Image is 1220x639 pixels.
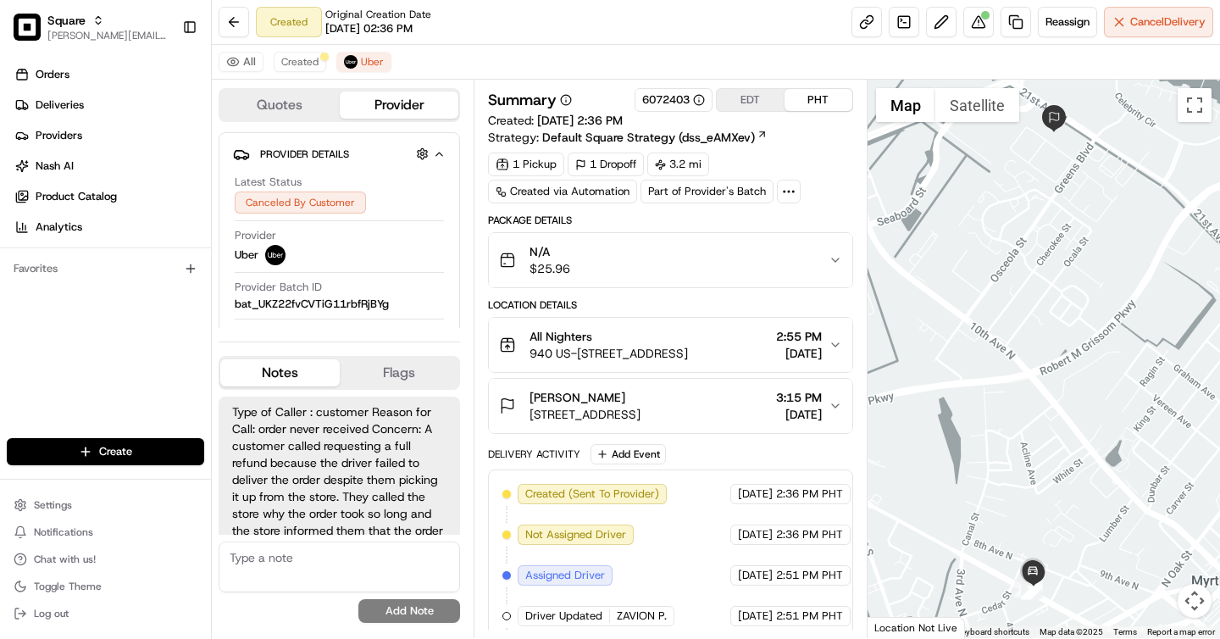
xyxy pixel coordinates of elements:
button: EDT [717,89,785,111]
div: Favorites [7,255,204,282]
span: Map data ©2025 [1040,627,1103,636]
span: Latest Status [235,175,302,190]
span: Default Square Strategy (dss_eAMXev) [542,129,755,146]
span: Create [99,444,132,459]
button: PHT [785,89,852,111]
span: [DATE] [738,608,773,624]
a: Open this area in Google Maps (opens a new window) [872,616,928,638]
span: Provider Delivery ID [235,326,335,342]
img: Square [14,14,41,41]
button: Notifications [7,520,204,544]
span: Created: [488,112,623,129]
div: Location Details [488,298,852,312]
button: Provider [340,92,459,119]
span: Settings [34,498,72,512]
h3: Summary [488,92,557,108]
span: Provider Batch ID [235,280,322,295]
span: Orders [36,67,69,82]
a: Providers [7,122,211,149]
span: Original Creation Date [325,8,431,21]
button: Uber [336,52,391,72]
span: [DATE] [738,486,773,502]
span: Providers [36,128,82,143]
a: Product Catalog [7,183,211,210]
div: 1 Pickup [488,153,564,176]
a: Created via Automation [488,180,637,203]
button: SquareSquare[PERSON_NAME][EMAIL_ADDRESS][DOMAIN_NAME] [7,7,175,47]
span: 940 US-[STREET_ADDRESS] [530,345,688,362]
span: Product Catalog [36,189,117,204]
div: 36 [1023,580,1041,598]
span: Notifications [34,525,93,539]
span: $25.96 [530,260,570,277]
span: 2:36 PM PHT [776,486,843,502]
span: ZAVION P. [617,608,667,624]
span: bat_UKZ22fvCVTiG11rbfRjBYg [235,297,389,312]
span: [DATE] [776,406,822,423]
span: Provider Details [260,147,349,161]
div: Package Details [488,214,852,227]
button: Created [274,52,326,72]
img: uber-new-logo.jpeg [344,55,358,69]
a: Terms [1113,627,1137,636]
button: All [219,52,263,72]
button: Map camera controls [1178,584,1212,618]
button: Toggle Theme [7,575,204,598]
div: 1 Dropoff [568,153,644,176]
span: Not Assigned Driver [525,527,626,542]
a: Default Square Strategy (dss_eAMXev) [542,129,768,146]
div: 22 [1021,581,1040,600]
button: Toggle fullscreen view [1178,88,1212,122]
div: 15 [1024,581,1043,599]
button: Show satellite imagery [935,88,1019,122]
span: Chat with us! [34,553,96,566]
span: Provider [235,228,276,243]
div: 3.2 mi [647,153,709,176]
span: Uber [235,247,258,263]
button: Provider Details [233,140,446,168]
a: Orders [7,61,211,88]
span: [DATE] 2:36 PM [537,113,623,128]
span: Log out [34,607,69,620]
button: All Nighters940 US-[STREET_ADDRESS]2:55 PM[DATE] [489,318,851,372]
span: Created (Sent To Provider) [525,486,659,502]
span: Created [281,55,319,69]
span: Nash AI [36,158,74,174]
span: [PERSON_NAME] [530,389,625,406]
span: [DATE] [776,345,822,362]
img: Google [872,616,928,638]
button: 6072403 [642,92,705,108]
button: Chat with us! [7,547,204,571]
span: Assigned Driver [525,568,605,583]
span: 2:36 PM PHT [776,527,843,542]
button: Show street map [876,88,935,122]
span: Type of Caller : customer Reason for Call: order never received Concern: A customer called reques... [232,403,446,590]
button: [PERSON_NAME][STREET_ADDRESS]3:15 PM[DATE] [489,379,851,433]
span: N/A [530,243,570,260]
img: uber-new-logo.jpeg [265,245,286,265]
button: Reassign [1038,7,1097,37]
span: Toggle Theme [34,580,102,593]
span: [PERSON_NAME][EMAIL_ADDRESS][DOMAIN_NAME] [47,29,169,42]
span: 2:55 PM [776,328,822,345]
a: Report a map error [1147,627,1215,636]
span: Analytics [36,219,82,235]
div: Location Not Live [868,617,965,638]
span: 3:15 PM [776,389,822,406]
span: Uber [361,55,384,69]
button: Add Event [591,444,666,464]
button: Notes [220,359,340,386]
span: 2:51 PM PHT [776,608,843,624]
div: Delivery Activity [488,447,580,461]
a: Nash AI [7,153,211,180]
button: Create [7,438,204,465]
button: Settings [7,493,204,517]
button: Quotes [220,92,340,119]
span: Reassign [1045,14,1090,30]
button: Square [47,12,86,29]
button: CancelDelivery [1104,7,1213,37]
div: Strategy: [488,129,768,146]
button: Flags [340,359,459,386]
